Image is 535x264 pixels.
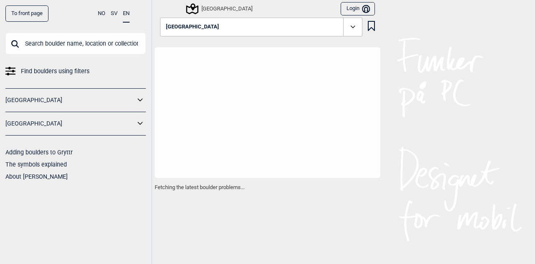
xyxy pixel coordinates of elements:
[21,65,89,77] span: Find boulders using filters
[155,183,380,192] p: Fetching the latest boulder problems...
[341,2,375,16] button: Login
[187,4,252,14] div: [GEOGRAPHIC_DATA]
[5,173,68,180] a: About [PERSON_NAME]
[166,24,219,30] span: [GEOGRAPHIC_DATA]
[5,33,146,54] input: Search boulder name, location or collection
[5,5,48,22] a: To front page
[5,94,135,106] a: [GEOGRAPHIC_DATA]
[5,161,67,168] a: The symbols explained
[98,5,105,22] button: NO
[111,5,117,22] button: SV
[123,5,130,23] button: EN
[160,18,362,37] button: [GEOGRAPHIC_DATA]
[5,118,135,130] a: [GEOGRAPHIC_DATA]
[5,149,73,156] a: Adding boulders to Gryttr
[5,65,146,77] a: Find boulders using filters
